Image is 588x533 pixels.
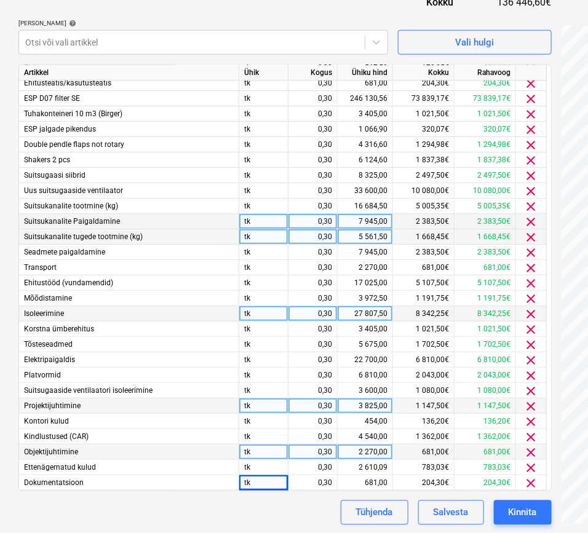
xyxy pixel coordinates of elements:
[341,500,408,525] button: Tühjenda
[293,444,332,460] div: 0,30
[293,214,332,229] div: 0,30
[434,505,469,521] div: Salvesta
[393,91,455,106] div: 73 839,17€
[524,384,539,398] span: clear
[239,475,288,491] div: tk
[393,199,455,214] div: 5 005,35€
[239,414,288,429] div: tk
[343,306,387,322] div: 27 807,50
[494,500,552,525] button: Kinnita
[393,368,455,383] div: 2 043,00€
[293,322,332,337] div: 0,30
[343,291,387,306] div: 3 972,50
[239,337,288,352] div: tk
[24,325,94,333] span: Korstna ümberehitus
[343,183,387,199] div: 33 600,00
[455,398,516,414] div: 1 147,50€
[239,91,288,106] div: tk
[24,309,64,318] span: Isoleerimine
[455,460,516,475] div: 783,03€
[239,183,288,199] div: tk
[239,76,288,91] div: tk
[455,306,516,322] div: 8 342,25€
[343,122,387,137] div: 1 066,90
[24,217,120,226] span: Suitsukanalite Paigaldamine
[239,245,288,260] div: tk
[293,260,332,275] div: 0,30
[239,398,288,414] div: tk
[524,261,539,275] span: clear
[239,291,288,306] div: tk
[293,91,332,106] div: 0,30
[393,152,455,168] div: 1 837,38€
[239,137,288,152] div: tk
[524,414,539,429] span: clear
[455,429,516,444] div: 1 362,00€
[393,460,455,475] div: 783,03€
[343,137,387,152] div: 4 316,60
[24,125,96,133] span: ESP jalgade pikendus
[455,199,516,214] div: 5 005,35€
[393,322,455,337] div: 1 021,50€
[239,306,288,322] div: tk
[343,106,387,122] div: 3 405,00
[524,107,539,122] span: clear
[524,338,539,352] span: clear
[393,245,455,260] div: 2 383,50€
[455,291,516,306] div: 1 191,75€
[239,168,288,183] div: tk
[293,291,332,306] div: 0,30
[293,414,332,429] div: 0,30
[343,337,387,352] div: 5 675,00
[455,152,516,168] div: 1 837,38€
[24,140,124,149] span: Double pendle flaps not rotary
[343,199,387,214] div: 16 684,50
[524,230,539,245] span: clear
[343,460,387,475] div: 2 610,09
[455,137,516,152] div: 1 294,98€
[524,92,539,106] span: clear
[343,152,387,168] div: 6 124,60
[293,460,332,475] div: 0,30
[524,276,539,291] span: clear
[24,294,72,302] span: Mõõdistamine
[293,122,332,137] div: 0,30
[524,215,539,229] span: clear
[343,91,387,106] div: 246 130,56
[524,476,539,491] span: clear
[239,368,288,383] div: tk
[293,368,332,383] div: 0,30
[343,214,387,229] div: 7 945,00
[343,368,387,383] div: 6 810,00
[356,505,393,521] div: Tühjenda
[239,260,288,275] div: tk
[393,137,455,152] div: 1 294,98€
[393,214,455,229] div: 2 383,50€
[393,398,455,414] div: 1 147,50€
[455,65,516,81] div: Rahavoog
[239,460,288,475] div: tk
[343,322,387,337] div: 3 405,00
[393,475,455,491] div: 204,30€
[509,505,537,521] div: Kinnita
[393,306,455,322] div: 8 342,25€
[293,352,332,368] div: 0,30
[24,278,113,287] span: Ehitustööd (vundamendid)
[455,168,516,183] div: 2 497,50€
[524,168,539,183] span: clear
[524,199,539,214] span: clear
[524,307,539,322] span: clear
[293,199,332,214] div: 0,30
[293,137,332,152] div: 0,30
[24,186,123,195] span: Uus suitsugaaside ventilaator
[343,444,387,460] div: 2 270,00
[455,414,516,429] div: 136,20€
[343,352,387,368] div: 22 700,00
[288,65,338,81] div: Kogus
[455,322,516,337] div: 1 021,50€
[393,76,455,91] div: 204,30€
[393,414,455,429] div: 136,20€
[66,20,76,27] span: help
[343,245,387,260] div: 7 945,00
[19,65,239,81] div: Artikkel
